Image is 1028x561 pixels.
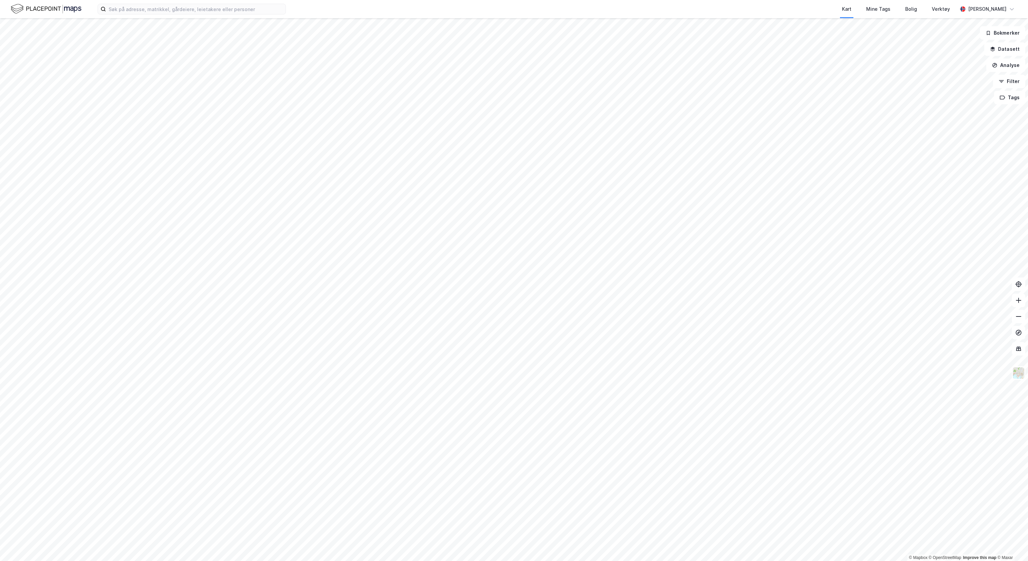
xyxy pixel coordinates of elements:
button: Filter [993,75,1025,88]
a: Mapbox [909,555,927,560]
div: Kart [842,5,851,13]
img: Z [1012,367,1025,379]
button: Bokmerker [980,26,1025,40]
div: Bolig [905,5,917,13]
input: Søk på adresse, matrikkel, gårdeiere, leietakere eller personer [106,4,286,14]
div: Verktøy [932,5,950,13]
div: Mine Tags [866,5,890,13]
a: Improve this map [963,555,996,560]
button: Tags [994,91,1025,104]
div: Kontrollprogram for chat [994,529,1028,561]
div: [PERSON_NAME] [968,5,1006,13]
button: Analyse [986,59,1025,72]
iframe: Chat Widget [994,529,1028,561]
img: logo.f888ab2527a4732fd821a326f86c7f29.svg [11,3,81,15]
button: Datasett [984,42,1025,56]
a: OpenStreetMap [929,555,961,560]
